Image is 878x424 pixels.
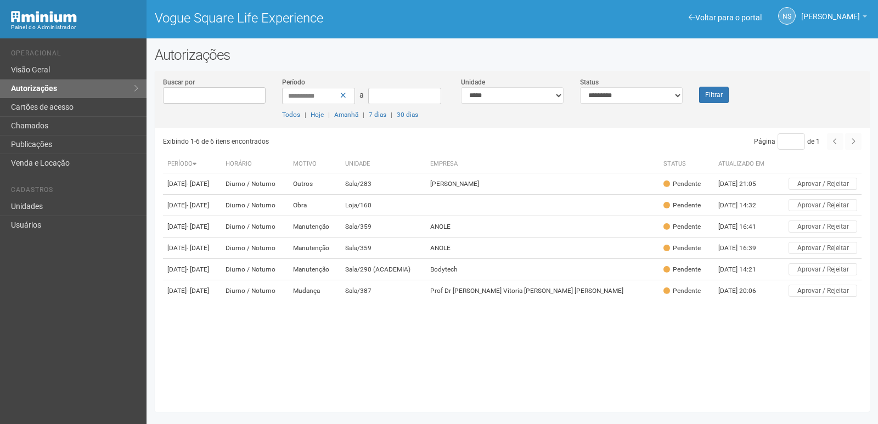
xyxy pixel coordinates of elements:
[163,216,221,238] td: [DATE]
[187,265,209,273] span: - [DATE]
[187,287,209,295] span: - [DATE]
[341,173,426,195] td: Sala/283
[163,280,221,302] td: [DATE]
[580,77,599,87] label: Status
[11,11,77,22] img: Minium
[282,111,300,118] a: Todos
[789,221,857,233] button: Aprovar / Rejeitar
[699,87,729,103] button: Filtrar
[187,201,209,209] span: - [DATE]
[289,280,341,302] td: Mudança
[714,280,774,302] td: [DATE] 20:06
[714,259,774,280] td: [DATE] 14:21
[11,49,138,61] li: Operacional
[221,216,289,238] td: Diurno / Noturno
[289,155,341,173] th: Motivo
[341,155,426,173] th: Unidade
[426,280,658,302] td: Prof Dr [PERSON_NAME] Vitoria [PERSON_NAME] [PERSON_NAME]
[663,286,701,296] div: Pendente
[163,238,221,259] td: [DATE]
[163,195,221,216] td: [DATE]
[714,238,774,259] td: [DATE] 16:39
[426,155,658,173] th: Empresa
[289,216,341,238] td: Manutenção
[663,244,701,253] div: Pendente
[341,238,426,259] td: Sala/359
[341,280,426,302] td: Sala/387
[163,173,221,195] td: [DATE]
[789,263,857,275] button: Aprovar / Rejeitar
[426,216,658,238] td: ANOLE
[11,22,138,32] div: Painel do Administrador
[11,186,138,197] li: Cadastros
[754,138,820,145] span: Página de 1
[163,133,509,150] div: Exibindo 1-6 de 6 itens encontrados
[221,195,289,216] td: Diurno / Noturno
[789,178,857,190] button: Aprovar / Rejeitar
[187,180,209,188] span: - [DATE]
[461,77,485,87] label: Unidade
[714,195,774,216] td: [DATE] 14:32
[801,2,860,21] span: Nicolle Silva
[714,155,774,173] th: Atualizado em
[328,111,330,118] span: |
[289,238,341,259] td: Manutenção
[359,91,364,99] span: a
[163,77,195,87] label: Buscar por
[221,238,289,259] td: Diurno / Noturno
[659,155,714,173] th: Status
[714,216,774,238] td: [DATE] 16:41
[663,201,701,210] div: Pendente
[663,179,701,189] div: Pendente
[363,111,364,118] span: |
[789,199,857,211] button: Aprovar / Rejeitar
[426,238,658,259] td: ANOLE
[289,173,341,195] td: Outros
[714,173,774,195] td: [DATE] 21:05
[341,259,426,280] td: Sala/290 (ACADEMIA)
[663,265,701,274] div: Pendente
[426,259,658,280] td: Bodytech
[187,223,209,230] span: - [DATE]
[163,155,221,173] th: Período
[155,47,870,63] h2: Autorizações
[397,111,418,118] a: 30 dias
[282,77,305,87] label: Período
[163,259,221,280] td: [DATE]
[155,11,504,25] h1: Vogue Square Life Experience
[221,155,289,173] th: Horário
[221,173,289,195] td: Diurno / Noturno
[341,216,426,238] td: Sala/359
[221,280,289,302] td: Diurno / Noturno
[289,195,341,216] td: Obra
[801,14,867,22] a: [PERSON_NAME]
[689,13,762,22] a: Voltar para o portal
[289,259,341,280] td: Manutenção
[391,111,392,118] span: |
[334,111,358,118] a: Amanhã
[778,7,796,25] a: NS
[187,244,209,252] span: - [DATE]
[305,111,306,118] span: |
[369,111,386,118] a: 7 dias
[311,111,324,118] a: Hoje
[426,173,658,195] td: [PERSON_NAME]
[663,222,701,231] div: Pendente
[221,259,289,280] td: Diurno / Noturno
[341,195,426,216] td: Loja/160
[789,242,857,254] button: Aprovar / Rejeitar
[789,285,857,297] button: Aprovar / Rejeitar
